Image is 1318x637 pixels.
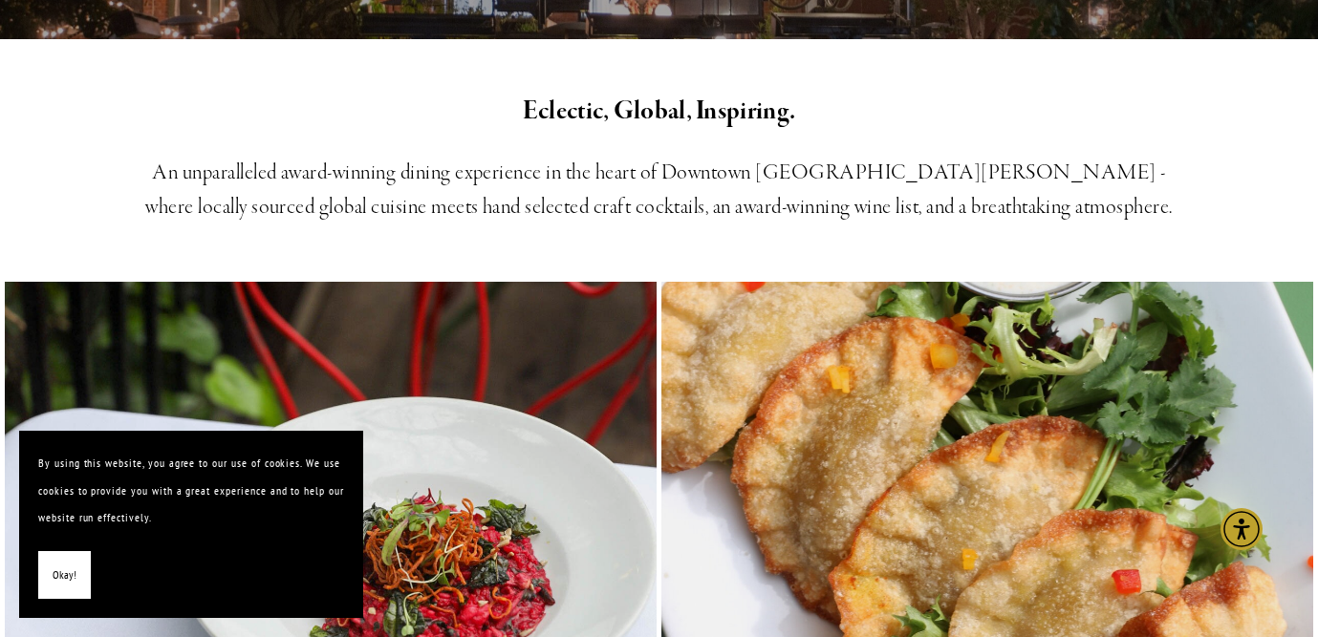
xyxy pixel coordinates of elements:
[129,156,1188,224] h3: An unparalleled award-winning dining experience in the heart of Downtown [GEOGRAPHIC_DATA][PERSON...
[53,562,76,589] span: Okay!
[1221,508,1263,550] div: Accessibility Menu
[38,450,344,532] p: By using this website, you agree to our use of cookies. We use cookies to provide you with a grea...
[38,551,91,600] button: Okay!
[129,92,1188,132] h2: Eclectic, Global, Inspiring.
[19,431,363,618] section: Cookie banner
